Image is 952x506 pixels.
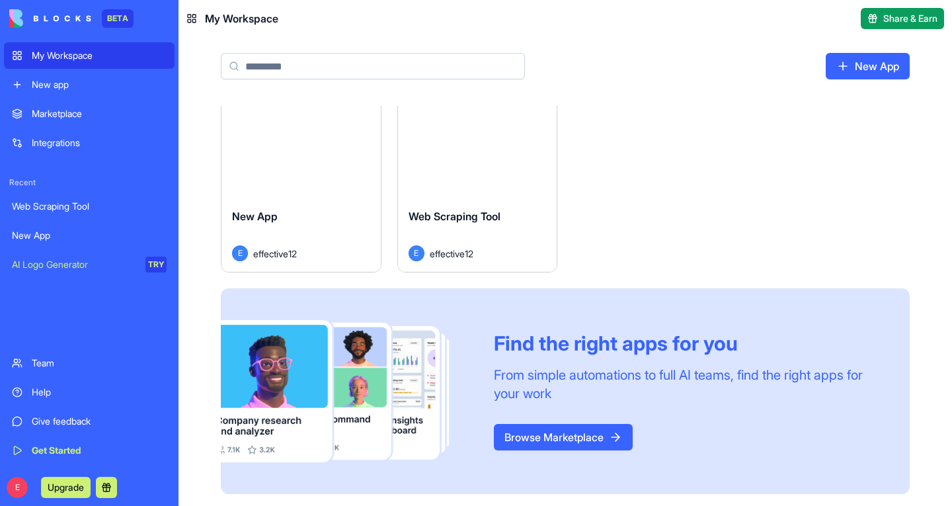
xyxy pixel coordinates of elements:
a: Marketplace [4,101,175,127]
div: Find the right apps for you [494,331,878,355]
a: Web Scraping Tool [4,193,175,220]
div: Integrations [32,136,167,149]
a: New app [4,71,175,98]
span: Share & Earn [883,12,937,25]
a: New App [826,53,910,79]
a: New AppEeffective12 [221,98,381,273]
div: AI Logo Generator [12,258,136,271]
div: Get Started [32,444,167,457]
a: Web Scraping ToolEeffective12 [397,98,558,273]
button: Upgrade [41,477,91,498]
span: New App [232,210,278,223]
span: effective12 [430,247,473,261]
a: Upgrade [41,480,91,493]
div: From simple automations to full AI teams, find the right apps for your work [494,366,878,403]
span: effective12 [253,247,297,261]
img: Frame_181_egmpey.png [221,320,473,462]
a: Team [4,350,175,376]
a: AI Logo GeneratorTRY [4,251,175,278]
div: My Workspace [32,49,167,62]
a: Browse Marketplace [494,424,633,450]
div: Help [32,386,167,399]
div: Web Scraping Tool [12,200,167,213]
div: BETA [102,9,134,28]
div: TRY [145,257,167,273]
a: Help [4,379,175,405]
span: E [232,245,248,261]
span: Recent [4,177,175,188]
div: Give feedback [32,415,167,428]
a: Get Started [4,437,175,464]
div: New App [12,229,167,242]
a: BETA [9,9,134,28]
div: Marketplace [32,107,167,120]
div: New app [32,78,167,91]
img: logo [9,9,91,28]
span: Web Scraping Tool [409,210,500,223]
a: My Workspace [4,42,175,69]
a: New App [4,222,175,249]
a: Integrations [4,130,175,156]
div: Team [32,357,167,370]
span: My Workspace [205,11,278,26]
a: Give feedback [4,408,175,435]
span: E [409,245,424,261]
button: Share & Earn [861,8,944,29]
span: E [7,477,28,498]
